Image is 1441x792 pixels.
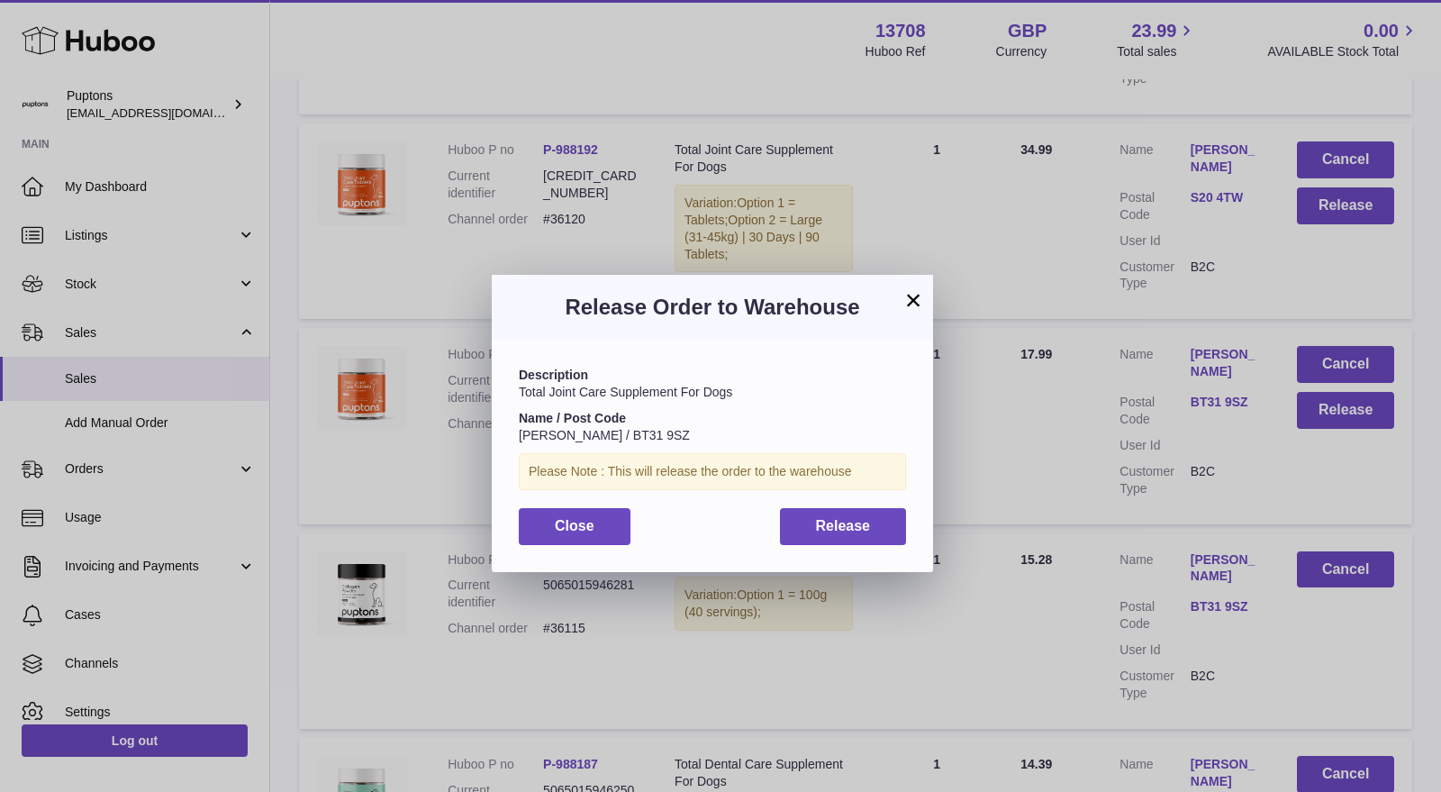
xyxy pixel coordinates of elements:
span: Total Joint Care Supplement For Dogs [519,385,732,399]
span: Close [555,518,594,533]
h3: Release Order to Warehouse [519,293,906,322]
span: [PERSON_NAME] / BT31 9SZ [519,428,690,442]
strong: Description [519,368,588,382]
strong: Name / Post Code [519,411,626,425]
button: × [902,289,924,311]
span: Release [816,518,871,533]
button: Close [519,508,630,545]
div: Please Note : This will release the order to the warehouse [519,453,906,490]
button: Release [780,508,907,545]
